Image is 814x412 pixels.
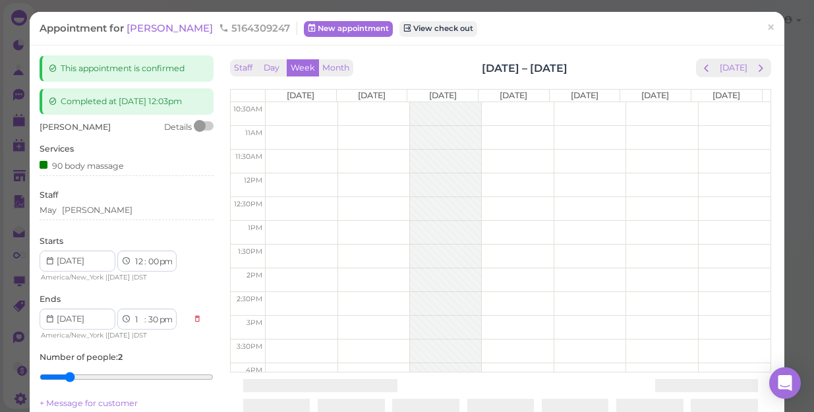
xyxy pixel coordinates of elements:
[238,247,262,256] span: 1:30pm
[767,18,775,37] span: ×
[41,331,103,339] span: America/New_York
[500,90,527,100] span: [DATE]
[571,90,598,100] span: [DATE]
[712,90,740,100] span: [DATE]
[40,143,74,155] label: Services
[769,367,801,399] div: Open Intercom Messenger
[134,273,147,281] span: DST
[41,273,103,281] span: America/New_York
[40,22,297,35] div: Appointment for
[134,331,147,339] span: DST
[40,293,61,305] label: Ends
[40,330,187,341] div: | |
[118,352,123,362] b: 2
[40,189,58,201] label: Staff
[107,331,130,339] span: [DATE]
[399,21,477,37] a: View check out
[40,55,214,82] div: This appointment is confirmed
[429,90,457,100] span: [DATE]
[248,223,262,232] span: 1pm
[230,59,256,77] button: Staff
[482,61,567,76] h2: [DATE] – [DATE]
[287,90,314,100] span: [DATE]
[127,22,216,34] a: [PERSON_NAME]
[233,105,262,113] span: 10:30am
[40,272,187,283] div: | |
[235,152,262,161] span: 11:30am
[234,200,262,208] span: 12:30pm
[696,59,716,76] button: prev
[716,59,751,76] button: [DATE]
[641,90,669,100] span: [DATE]
[247,318,262,327] span: 3pm
[304,21,393,37] a: New appointment
[751,59,771,76] button: next
[164,121,192,133] div: Details
[256,59,287,77] button: Day
[759,13,783,44] a: ×
[245,129,262,137] span: 11am
[40,204,57,216] div: May
[40,398,138,408] a: + Message for customer
[237,295,262,303] span: 2:30pm
[318,59,353,77] button: Month
[40,88,214,115] div: Completed at [DATE] 12:03pm
[247,271,262,280] span: 2pm
[237,342,262,351] span: 3:30pm
[40,158,124,172] div: 90 body massage
[244,176,262,185] span: 12pm
[287,59,319,77] button: Week
[62,204,132,216] div: [PERSON_NAME]
[40,351,123,363] label: Number of people :
[107,273,130,281] span: [DATE]
[246,366,262,374] span: 4pm
[40,235,63,247] label: Starts
[40,122,111,132] span: [PERSON_NAME]
[358,90,386,100] span: [DATE]
[219,22,290,34] span: 5164309247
